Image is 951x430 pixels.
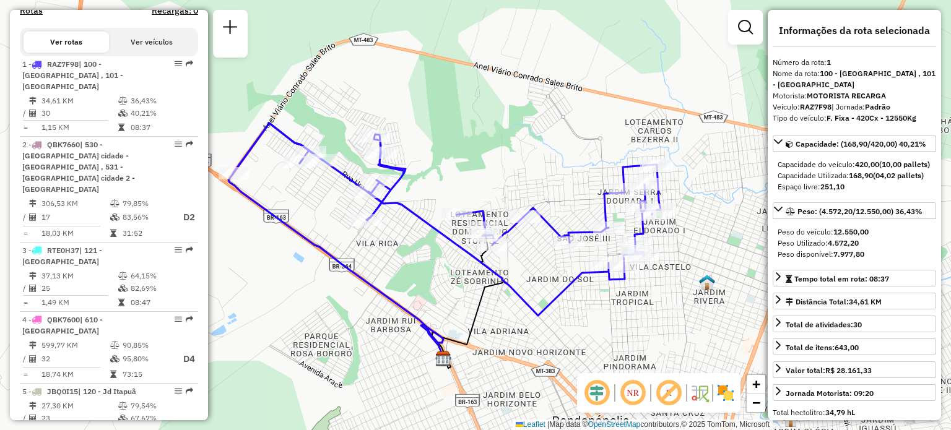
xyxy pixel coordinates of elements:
[773,407,936,418] div: Total hectolitro:
[778,170,931,181] div: Capacidade Utilizada:
[773,202,936,219] a: Peso: (4.572,20/12.550,00) 36,43%
[778,181,931,192] div: Espaço livre:
[773,57,936,68] div: Número da rota:
[800,102,832,111] strong: RAZ7F98
[41,95,118,107] td: 34,61 KM
[699,274,715,290] img: Warecloud Casa Jardim Monte Líbano
[22,282,28,295] td: /
[186,140,193,148] em: Rota exportada
[773,68,936,90] div: Nome da rota:
[833,249,864,259] strong: 7.977,80
[825,366,872,375] strong: R$ 28.161,33
[833,227,869,236] strong: 12.550,00
[110,371,116,378] i: Tempo total em rota
[733,15,758,40] a: Exibir filtros
[778,238,931,249] div: Peso Utilizado:
[22,59,123,91] span: | 100 - [GEOGRAPHIC_DATA] , 101 - [GEOGRAPHIC_DATA]
[516,420,545,429] a: Leaflet
[41,121,118,134] td: 1,15 KM
[22,227,28,239] td: =
[807,91,886,100] strong: MOTORISTA RECARGA
[118,402,128,410] i: % de utilização do peso
[22,296,28,309] td: =
[865,102,890,111] strong: Padrão
[110,200,119,207] i: % de utilização do peso
[122,210,172,225] td: 83,56%
[118,299,124,306] i: Tempo total em rota
[130,400,193,412] td: 79,54%
[24,32,109,53] button: Ver rotas
[22,246,102,266] span: 3 -
[588,420,641,429] a: OpenStreetMap
[41,270,118,282] td: 37,13 KM
[654,378,684,408] span: Exibir rótulo
[152,6,198,16] h4: Recargas: 0
[22,59,123,91] span: 1 -
[130,270,193,282] td: 64,15%
[752,395,760,410] span: −
[186,387,193,395] em: Rota exportada
[773,90,936,101] div: Motorista:
[825,408,855,417] strong: 34,79 hL
[29,272,37,280] i: Distância Total
[435,351,451,367] img: CDD Rondonópolis
[47,315,80,324] span: QBK7600
[122,339,172,351] td: 90,85%
[716,383,736,403] img: Exibir/Ocultar setores
[778,249,931,260] div: Peso disponível:
[747,375,765,393] a: Zoom in
[130,107,193,119] td: 40,21%
[29,213,37,221] i: Total de Atividades
[41,351,110,367] td: 32
[855,160,879,169] strong: 420,00
[41,197,110,210] td: 306,53 KM
[20,6,43,16] h4: Rotas
[47,140,80,149] span: QBK7660
[29,200,37,207] i: Distância Total
[175,140,182,148] em: Opções
[22,315,103,335] span: 4 -
[118,272,128,280] i: % de utilização do peso
[794,274,889,283] span: Tempo total em rota: 08:37
[778,227,869,236] span: Peso do veículo:
[175,60,182,67] em: Opções
[118,97,128,105] i: % de utilização do peso
[175,387,182,395] em: Opções
[832,102,890,111] span: | Jornada:
[786,342,859,353] div: Total de itens:
[173,352,195,366] p: D4
[186,246,193,254] em: Rota exportada
[122,227,172,239] td: 31:52
[22,246,102,266] span: | 121 - [GEOGRAPHIC_DATA]
[618,378,648,408] span: Ocultar NR
[41,210,110,225] td: 17
[29,415,37,422] i: Total de Atividades
[773,135,936,152] a: Capacidade: (168,90/420,00) 40,21%
[773,101,936,113] div: Veículo:
[22,107,28,119] td: /
[22,210,28,225] td: /
[110,213,119,221] i: % de utilização da cubagem
[773,154,936,197] div: Capacidade: (168,90/420,00) 40,21%
[773,316,936,332] a: Total de atividades:30
[773,384,936,401] a: Jornada Motorista: 09:20
[41,296,118,309] td: 1,49 KM
[22,121,28,134] td: =
[773,293,936,309] a: Distância Total:34,61 KM
[110,355,119,363] i: % de utilização da cubagem
[22,412,28,424] td: /
[41,412,118,424] td: 23
[186,316,193,323] em: Rota exportada
[853,320,862,329] strong: 30
[773,338,936,355] a: Total de itens:643,00
[747,393,765,412] a: Zoom out
[786,320,862,329] span: Total de atividades:
[849,297,882,306] span: 34,61 KM
[41,339,110,351] td: 599,77 KM
[130,296,193,309] td: 08:47
[778,159,931,170] div: Capacidade do veículo:
[29,110,37,117] i: Total de Atividades
[773,361,936,378] a: Valor total:R$ 28.161,33
[690,383,710,403] img: Fluxo de ruas
[29,97,37,105] i: Distância Total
